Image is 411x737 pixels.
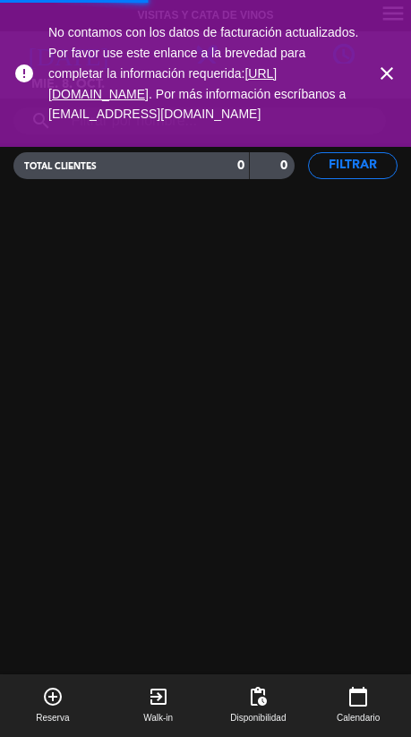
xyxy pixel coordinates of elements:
[347,686,369,707] i: calendar_today
[13,63,35,84] i: error
[48,25,358,121] span: No contamos con los datos de facturación actualizados. Por favor use este enlance a la brevedad p...
[305,674,411,737] button: calendar_todayCalendario
[48,66,277,101] a: [URL][DOMAIN_NAME]
[308,152,398,179] button: Filtrar
[148,686,169,707] i: exit_to_app
[280,159,291,172] strong: 0
[106,674,211,737] button: exit_to_appWalk-in
[24,162,97,171] span: TOTAL CLIENTES
[42,686,64,707] i: add_circle_outline
[376,63,398,84] i: close
[48,87,346,122] a: . Por más información escríbanos a [EMAIL_ADDRESS][DOMAIN_NAME]
[143,711,173,725] span: Walk-in
[36,711,69,725] span: Reserva
[247,686,269,707] span: pending_actions
[237,159,244,172] strong: 0
[337,711,380,725] span: Calendario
